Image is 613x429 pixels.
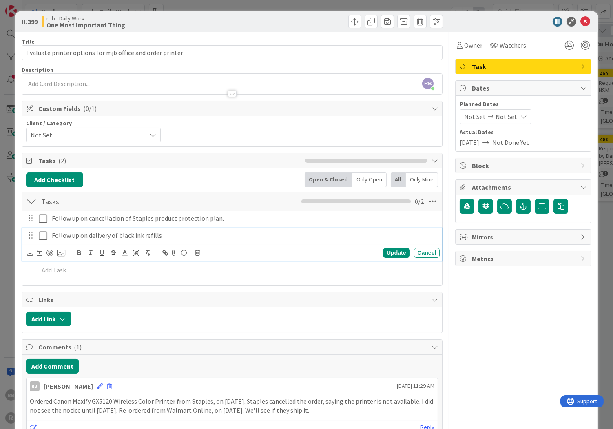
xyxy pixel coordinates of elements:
[422,78,434,89] span: RB
[58,157,66,165] span: ( 2 )
[22,66,53,73] span: Description
[30,397,435,415] p: Ordered Canon Maxify GX5120 Wireless Color Printer from Staples, on [DATE]. Staples cancelled the...
[414,248,440,258] div: Cancel
[500,40,526,50] span: Watchers
[472,254,576,263] span: Metrics
[397,382,434,390] span: [DATE] 11:29 AM
[38,156,301,166] span: Tasks
[415,197,424,206] span: 0 / 2
[52,214,436,223] p: Follow up on cancellation of Staples product protection plan.
[52,231,436,240] p: Follow up on delivery of black ink refills
[38,295,428,305] span: Links
[83,104,97,113] span: ( 0/1 )
[383,248,409,258] div: Update
[74,343,82,351] span: ( 1 )
[391,172,406,187] div: All
[464,112,486,122] span: Not Set
[26,359,79,374] button: Add Comment
[46,22,125,28] b: One Most Important Thing
[17,1,37,11] span: Support
[26,120,161,126] div: Client / Category
[352,172,387,187] div: Only Open
[44,381,93,391] div: [PERSON_NAME]
[31,129,142,141] span: Not Set
[26,172,83,187] button: Add Checklist
[460,137,479,147] span: [DATE]
[472,83,576,93] span: Dates
[22,38,35,45] label: Title
[28,18,38,26] b: 399
[46,15,125,22] span: rpb - Daily Work
[472,232,576,242] span: Mirrors
[305,172,352,187] div: Open & Closed
[30,381,40,391] div: RB
[22,17,38,27] span: ID
[464,40,482,50] span: Owner
[492,137,529,147] span: Not Done Yet
[26,312,71,326] button: Add Link
[460,128,587,137] span: Actual Dates
[496,112,517,122] span: Not Set
[472,161,576,170] span: Block
[38,194,217,209] input: Add Checklist...
[38,342,428,352] span: Comments
[38,104,428,113] span: Custom Fields
[406,172,438,187] div: Only Mine
[472,62,576,71] span: Task
[460,100,587,108] span: Planned Dates
[22,45,443,60] input: type card name here...
[472,182,576,192] span: Attachments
